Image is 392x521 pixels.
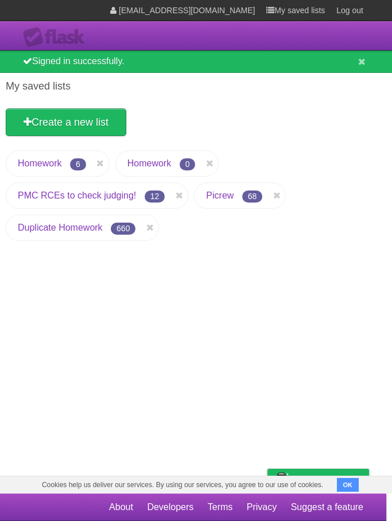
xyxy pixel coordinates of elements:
[18,223,103,232] a: Duplicate Homework
[267,469,369,490] a: Buy me a coffee
[292,469,363,489] span: Buy me a coffee
[18,158,61,168] a: Homework
[109,496,133,518] a: About
[30,476,335,493] span: Cookies help us deliver our services. By using our services, you agree to our use of cookies.
[242,190,263,203] span: 68
[6,79,386,94] h1: My saved lists
[208,496,233,518] a: Terms
[247,496,277,518] a: Privacy
[206,190,234,200] a: Picrew
[147,496,193,518] a: Developers
[70,158,86,170] span: 6
[111,223,135,235] span: 660
[18,190,136,200] a: PMC RCEs to check judging!
[291,496,363,518] a: Suggest a feature
[127,158,171,168] a: Homework
[145,190,165,203] span: 12
[180,158,196,170] span: 0
[6,108,126,136] a: Create a new list
[273,469,289,489] img: Buy me a coffee
[337,478,359,492] button: OK
[23,27,92,48] div: Flask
